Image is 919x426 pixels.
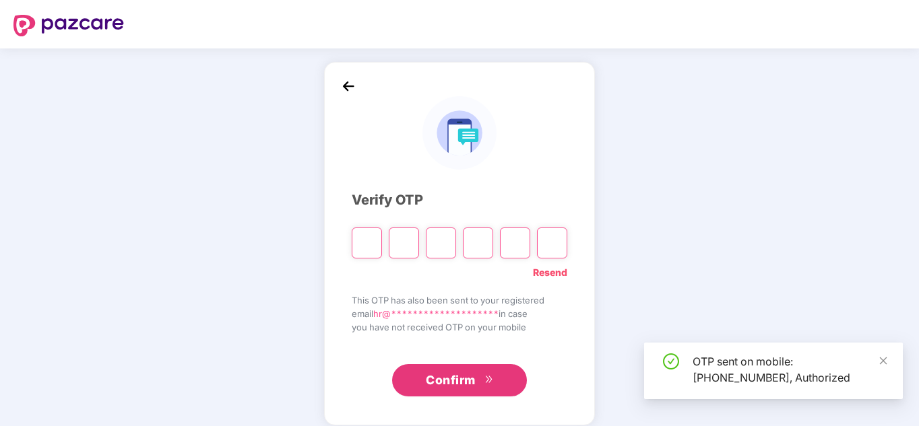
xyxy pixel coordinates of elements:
div: Verify OTP [352,190,567,211]
span: close [879,356,888,365]
span: double-right [484,375,493,386]
span: Confirm [426,371,476,390]
input: Digit 2 [389,227,419,258]
img: logo [13,15,124,36]
a: Resend [533,265,567,280]
div: OTP sent on mobile: [PHONE_NUMBER], Authorized [693,353,887,386]
input: Digit 4 [463,227,493,258]
input: Digit 6 [537,227,567,258]
span: This OTP has also been sent to your registered [352,293,567,307]
span: email in case [352,307,567,320]
input: Digit 5 [500,227,530,258]
img: back_icon [338,76,358,96]
button: Confirmdouble-right [392,364,527,396]
input: Please enter verification code. Digit 1 [352,227,382,258]
img: logo [422,96,496,170]
input: Digit 3 [426,227,456,258]
span: check-circle [663,353,679,369]
span: you have not received OTP on your mobile [352,320,567,334]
